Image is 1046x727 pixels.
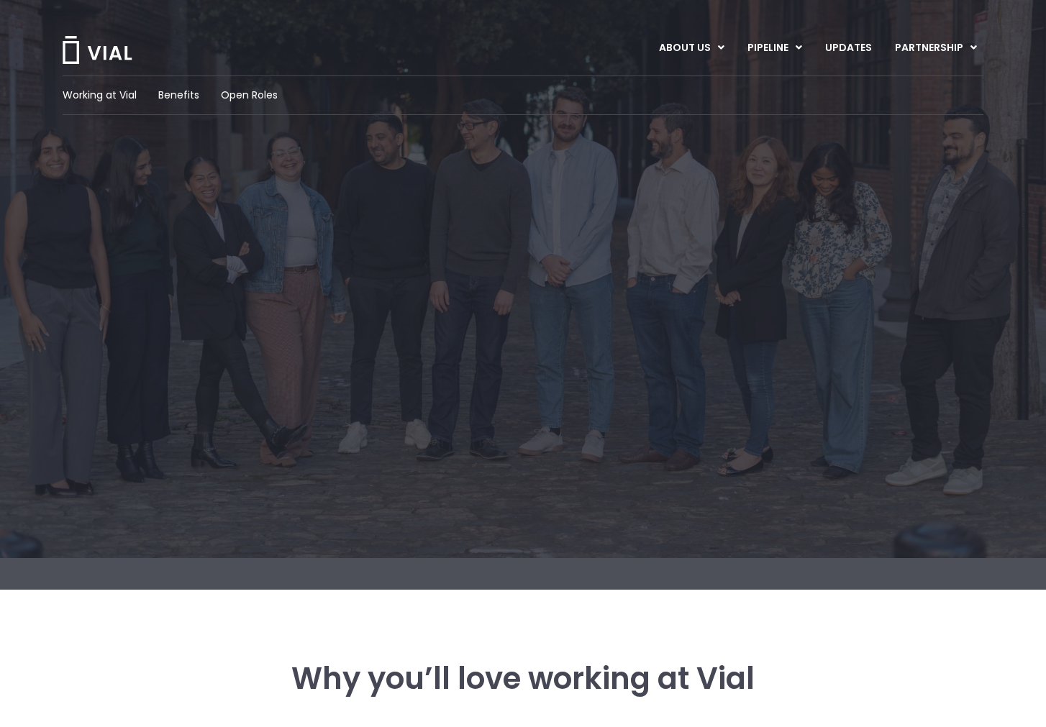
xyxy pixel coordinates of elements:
a: PARTNERSHIPMenu Toggle [883,36,988,60]
a: UPDATES [814,36,883,60]
h3: Why you’ll love working at Vial [141,662,905,696]
a: ABOUT USMenu Toggle [647,36,735,60]
a: PIPELINEMenu Toggle [736,36,813,60]
a: Benefits [158,88,199,103]
a: Working at Vial [63,88,137,103]
a: Open Roles [221,88,278,103]
img: Vial Logo [61,36,133,64]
